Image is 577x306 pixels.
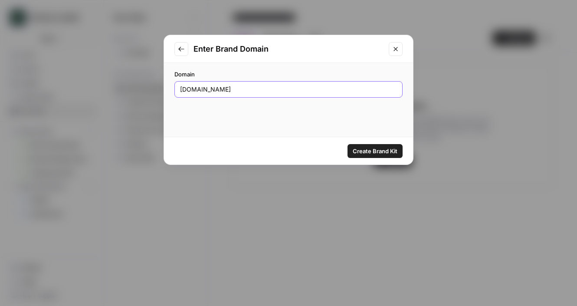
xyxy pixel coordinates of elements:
[353,147,397,155] span: Create Brand Kit
[180,85,397,94] input: www.example.com
[193,43,384,55] h2: Enter Brand Domain
[174,70,403,79] label: Domain
[389,42,403,56] button: Close modal
[348,144,403,158] button: Create Brand Kit
[174,42,188,56] button: Go to previous step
